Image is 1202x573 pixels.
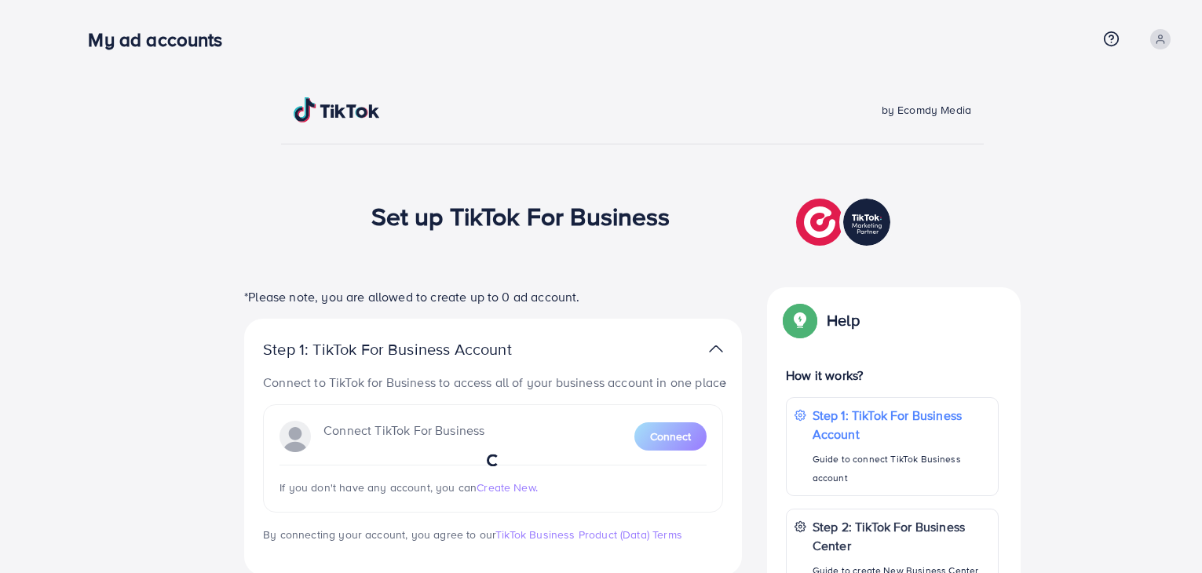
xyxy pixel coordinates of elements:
h3: My ad accounts [88,28,235,51]
p: *Please note, you are allowed to create up to 0 ad account. [244,287,742,306]
img: TikTok partner [709,338,723,360]
img: TikTok partner [796,195,894,250]
p: Step 1: TikTok For Business Account [813,406,990,443]
span: by Ecomdy Media [882,102,971,118]
p: Help [827,311,860,330]
p: How it works? [786,366,999,385]
p: Step 2: TikTok For Business Center [813,517,990,555]
h1: Set up TikTok For Business [371,201,670,231]
p: Step 1: TikTok For Business Account [263,340,561,359]
img: TikTok [294,97,380,122]
img: Popup guide [786,306,814,334]
p: Guide to connect TikTok Business account [813,450,990,487]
